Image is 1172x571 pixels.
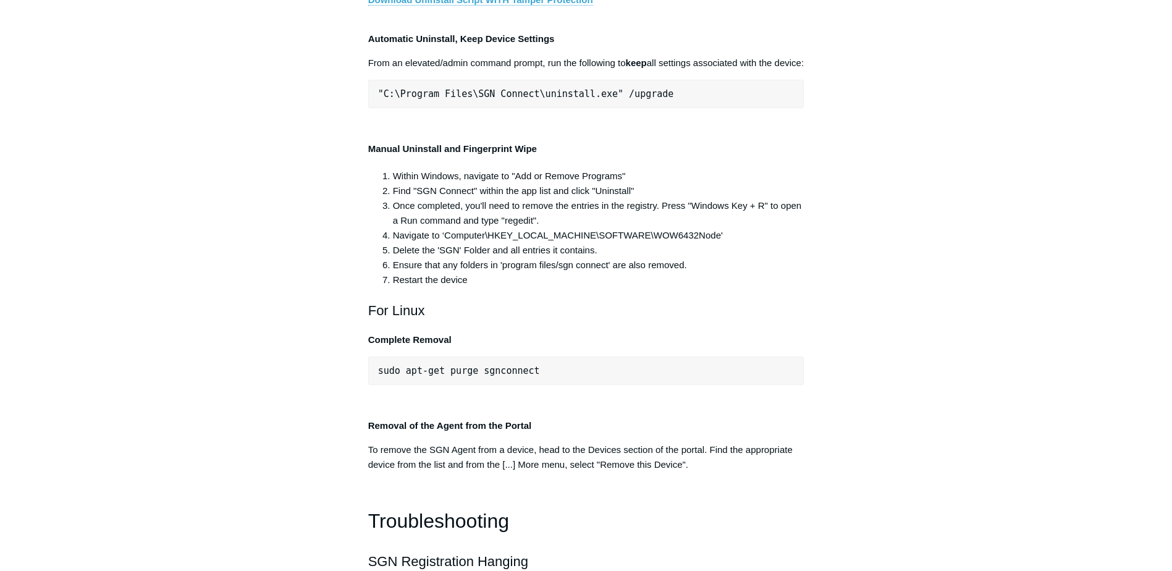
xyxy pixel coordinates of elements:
[368,300,804,321] h2: For Linux
[368,505,804,537] h1: Troubleshooting
[368,357,804,385] pre: sudo apt-get purge sgnconnect
[368,420,531,431] strong: Removal of the Agent from the Portal
[626,57,647,68] strong: keep
[368,33,555,44] strong: Automatic Uninstall, Keep Device Settings
[368,57,804,68] span: From an elevated/admin command prompt, run the following to all settings associated with the device:
[368,444,793,470] span: To remove the SGN Agent from a device, head to the Devices section of the portal. Find the approp...
[393,228,804,243] li: Navigate to ‘Computer\HKEY_LOCAL_MACHINE\SOFTWARE\WOW6432Node'
[393,198,804,228] li: Once completed, you'll need to remove the entries in the registry. Press "Windows Key + R" to ope...
[393,258,804,273] li: Ensure that any folders in 'program files/sgn connect' are also removed.
[378,88,674,99] span: "C:\Program Files\SGN Connect\uninstall.exe" /upgrade
[368,143,537,154] strong: Manual Uninstall and Fingerprint Wipe
[393,273,804,287] li: Restart the device
[393,169,804,184] li: Within Windows, navigate to "Add or Remove Programs"
[368,334,452,345] strong: Complete Removal
[393,184,804,198] li: Find "SGN Connect" within the app list and click "Uninstall"
[393,243,804,258] li: Delete the 'SGN' Folder and all entries it contains.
